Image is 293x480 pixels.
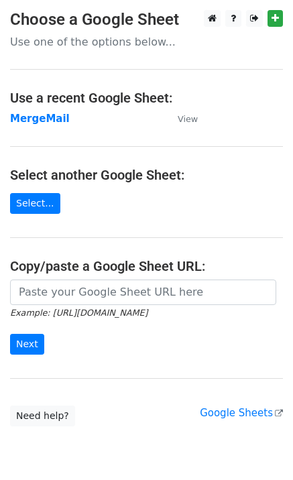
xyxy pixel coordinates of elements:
a: Google Sheets [200,407,283,419]
small: View [178,114,198,124]
p: Use one of the options below... [10,35,283,49]
a: View [164,113,198,125]
h3: Choose a Google Sheet [10,10,283,29]
h4: Copy/paste a Google Sheet URL: [10,258,283,274]
a: MergeMail [10,113,70,125]
input: Next [10,334,44,355]
a: Need help? [10,406,75,426]
h4: Use a recent Google Sheet: [10,90,283,106]
a: Select... [10,193,60,214]
small: Example: [URL][DOMAIN_NAME] [10,308,148,318]
h4: Select another Google Sheet: [10,167,283,183]
input: Paste your Google Sheet URL here [10,280,276,305]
